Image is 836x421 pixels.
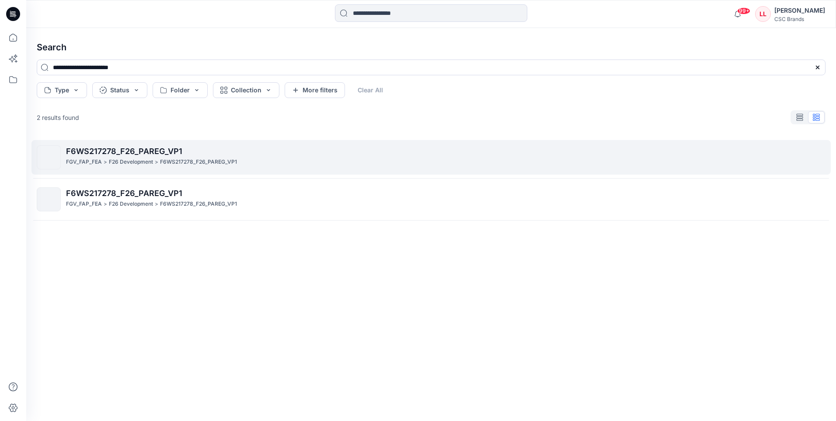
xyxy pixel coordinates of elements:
[37,82,87,98] button: Type
[737,7,750,14] span: 99+
[109,200,153,209] p: F26 Development
[285,82,345,98] button: More filters
[92,82,147,98] button: Status
[160,200,237,209] p: F6WS217278_F26_PAREG_VP1
[155,158,158,167] p: >
[31,140,831,175] a: F6WS217278_F26_PAREG_VP1FGV_FAP_FEA>F26 Development>F6WS217278_F26_PAREG_VP1
[774,16,825,22] div: CSC Brands
[153,82,208,98] button: Folder
[66,200,102,209] p: FGV_FAP_FEA
[155,200,158,209] p: >
[66,158,102,167] p: FGV_FAP_FEA
[213,82,279,98] button: Collection
[66,147,182,156] span: F6WS217278_F26_PAREG_VP1
[31,182,831,217] a: F6WS217278_F26_PAREG_VP1FGV_FAP_FEA>F26 Development>F6WS217278_F26_PAREG_VP1
[774,5,825,16] div: [PERSON_NAME]
[37,113,79,122] p: 2 results found
[109,158,153,167] p: F26 Development
[104,200,107,209] p: >
[66,189,182,198] span: F6WS217278_F26_PAREG_VP1
[30,35,833,60] h4: Search
[755,6,771,22] div: LL
[104,158,107,167] p: >
[160,158,237,167] p: F6WS217278_F26_PAREG_VP1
